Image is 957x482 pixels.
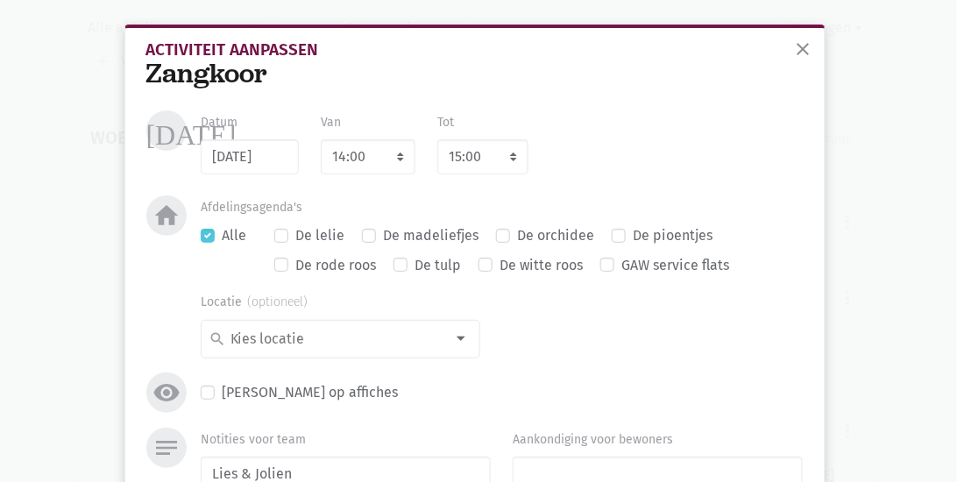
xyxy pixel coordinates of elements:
[321,113,341,132] label: Van
[517,224,594,247] label: De orchidee
[437,113,454,132] label: Tot
[201,198,302,217] label: Afdelingsagenda's
[295,224,344,247] label: De lelie
[500,254,583,277] label: De witte roos
[295,254,376,277] label: De rode roos
[201,113,237,132] label: Datum
[222,224,246,247] label: Alle
[793,39,814,60] span: close
[786,32,821,71] button: sluiten
[228,328,444,351] input: Kies locatie
[146,58,804,89] div: Zangkoor
[621,254,729,277] label: GAW service flats
[222,381,398,404] label: [PERSON_NAME] op affiches
[201,293,308,312] label: Locatie
[146,42,804,58] div: Activiteit aanpassen
[152,202,181,230] i: home
[633,224,712,247] label: De pioentjes
[513,430,673,450] label: Aankondiging voor bewoners
[152,434,181,462] i: notes
[146,117,237,145] i: [DATE]
[383,224,478,247] label: De madeliefjes
[201,430,306,450] label: Notities voor team
[415,254,461,277] label: De tulp
[152,379,181,407] i: visibility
